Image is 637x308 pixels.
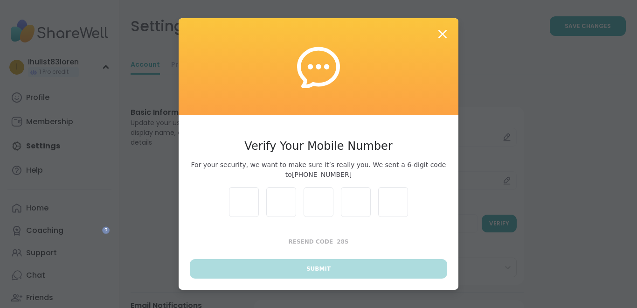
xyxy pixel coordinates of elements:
[102,226,110,234] iframe: Spotlight
[289,238,333,245] span: Resend Code
[190,160,447,180] span: For your security, we want to make sure it’s really you. We sent a 6-digit code to [PHONE_NUMBER]
[190,138,447,154] h3: Verify Your Mobile Number
[337,238,348,245] span: 28 s
[190,259,447,279] button: Submit
[190,232,447,252] button: Resend Code28s
[306,265,331,273] span: Submit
